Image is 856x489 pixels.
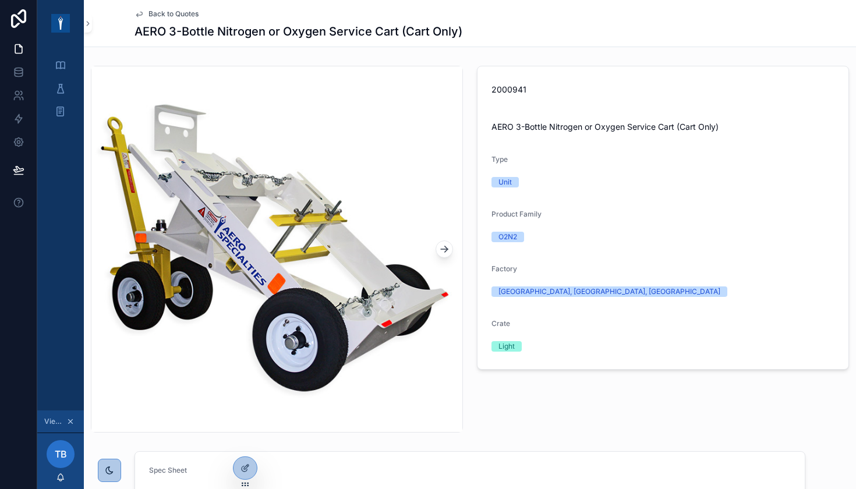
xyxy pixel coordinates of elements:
[44,417,64,426] span: Viewing as Tariq
[498,177,512,187] div: Unit
[491,121,834,133] span: AERO 3-Bottle Nitrogen or Oxygen Service Cart (Cart Only)
[491,319,510,328] span: Crate
[491,84,834,95] span: 2000941
[491,210,542,218] span: Product Family
[55,447,67,461] span: TB
[149,466,187,474] span: Spec Sheet
[148,9,199,19] span: Back to Quotes
[498,341,515,352] div: Light
[498,286,720,297] div: [GEOGRAPHIC_DATA], [GEOGRAPHIC_DATA], [GEOGRAPHIC_DATA]
[135,23,462,40] h1: AERO 3-Bottle Nitrogen or Oxygen Service Cart (Cart Only)
[91,97,462,401] img: 001582-AERO-3-Bottle-O2-N2-Cart-Only_02.jpg
[135,9,199,19] a: Back to Quotes
[498,232,517,242] div: O2N2
[51,14,70,33] img: App logo
[37,47,84,137] div: scrollable content
[491,155,508,164] span: Type
[491,264,517,273] span: Factory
